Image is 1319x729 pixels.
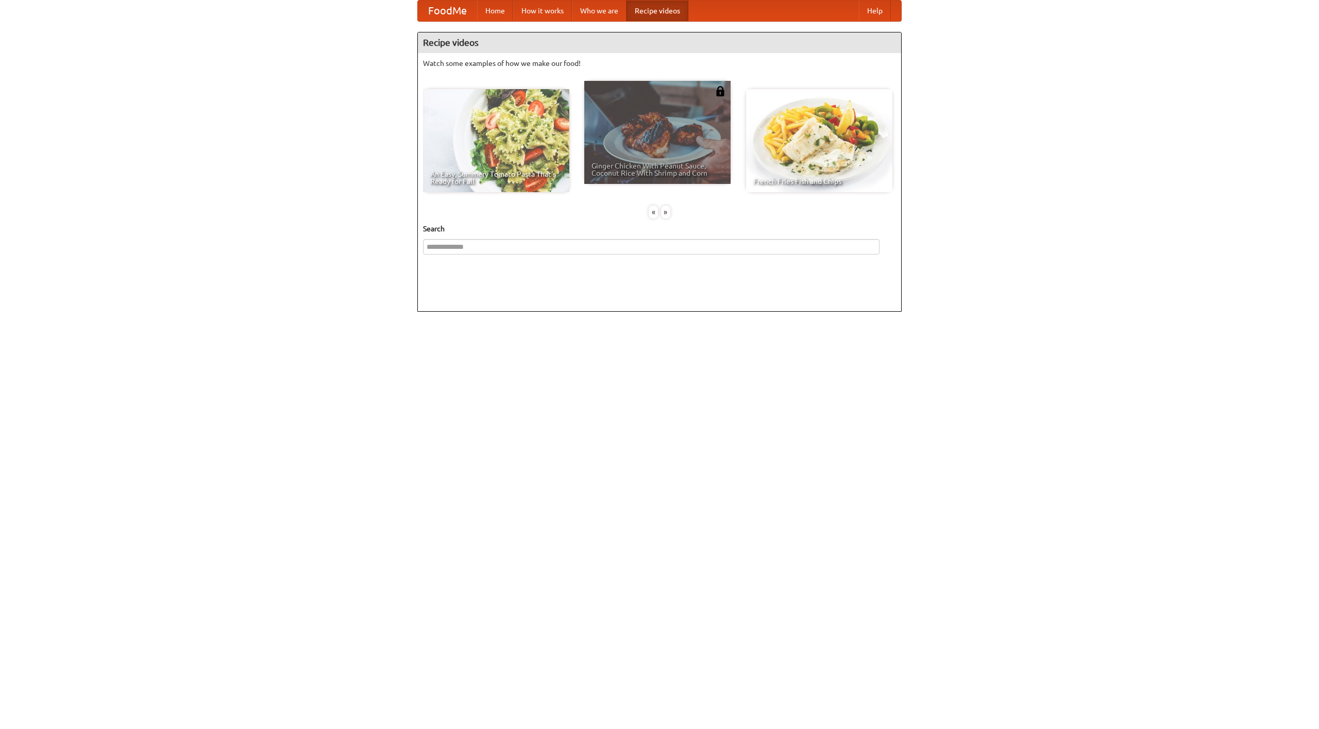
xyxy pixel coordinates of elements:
[423,89,569,192] a: An Easy, Summery Tomato Pasta That's Ready for Fall
[418,1,477,21] a: FoodMe
[430,171,562,185] span: An Easy, Summery Tomato Pasta That's Ready for Fall
[627,1,688,21] a: Recipe videos
[661,206,670,218] div: »
[746,89,892,192] a: French Fries Fish and Chips
[418,32,901,53] h4: Recipe videos
[477,1,513,21] a: Home
[513,1,572,21] a: How it works
[423,58,896,69] p: Watch some examples of how we make our food!
[715,86,725,96] img: 483408.png
[859,1,891,21] a: Help
[423,224,896,234] h5: Search
[753,178,885,185] span: French Fries Fish and Chips
[572,1,627,21] a: Who we are
[649,206,658,218] div: «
